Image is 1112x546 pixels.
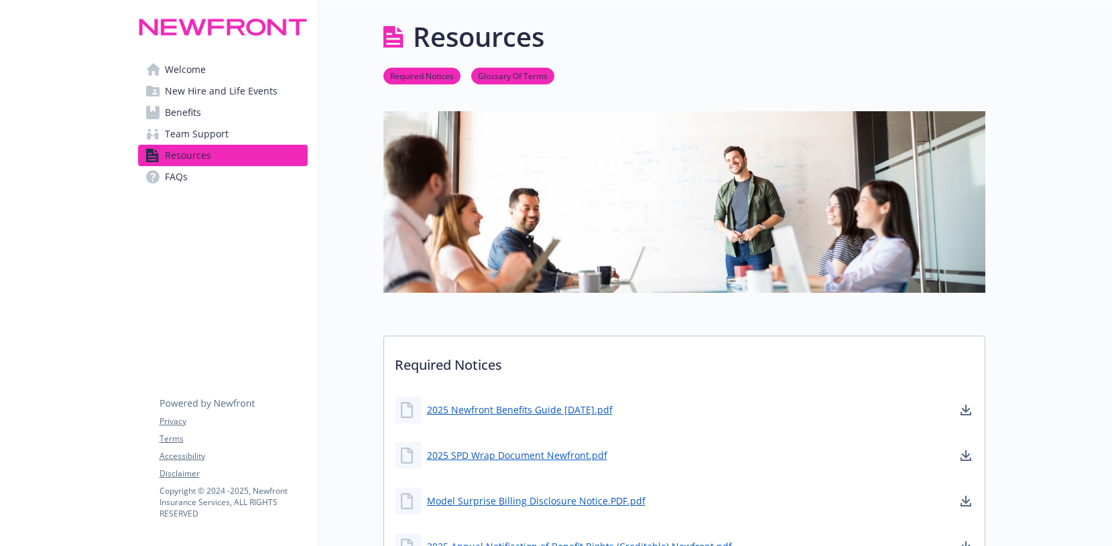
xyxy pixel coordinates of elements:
a: New Hire and Life Events [138,80,308,102]
a: download document [958,448,974,464]
a: Accessibility [160,450,307,462]
a: 2025 SPD Wrap Document Newfront.pdf [427,448,607,462]
h1: Resources [413,17,544,57]
a: 2025 Newfront Benefits Guide [DATE].pdf [427,403,613,417]
span: Team Support [165,123,229,145]
span: FAQs [165,166,188,188]
a: Resources [138,145,308,166]
a: download document [958,402,974,418]
a: Terms [160,433,307,445]
span: Benefits [165,102,201,123]
span: Resources [165,145,211,166]
a: Required Notices [383,69,460,82]
a: FAQs [138,166,308,188]
a: Privacy [160,415,307,427]
a: Model Surprise Billing Disclosure Notice.PDF.pdf [427,494,645,508]
a: Glossary Of Terms [471,69,554,82]
span: Welcome [165,59,206,80]
a: Benefits [138,102,308,123]
p: Copyright © 2024 - 2025 , Newfront Insurance Services, ALL RIGHTS RESERVED [160,485,307,519]
a: Welcome [138,59,308,80]
a: Team Support [138,123,308,145]
p: Required Notices [384,336,985,386]
a: download document [958,493,974,509]
a: Disclaimer [160,468,307,480]
img: resources page banner [383,111,985,292]
span: New Hire and Life Events [165,80,277,102]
